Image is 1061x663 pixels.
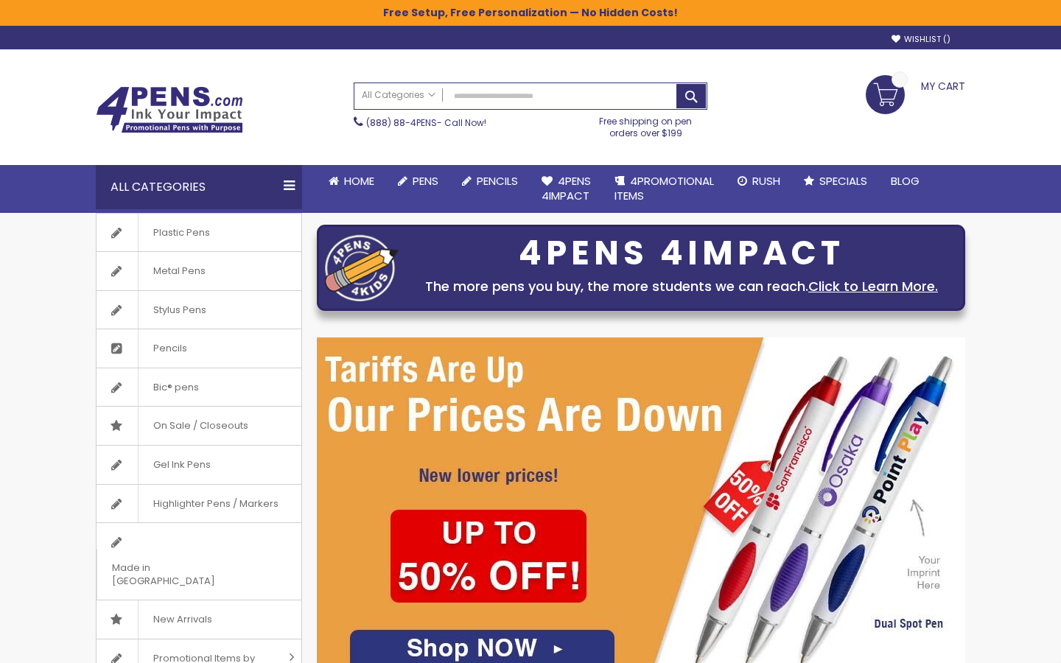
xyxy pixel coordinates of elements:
a: Wishlist [892,34,950,45]
span: Made in [GEOGRAPHIC_DATA] [97,549,265,600]
a: 4Pens4impact [530,165,603,213]
a: Pencils [450,165,530,197]
span: Pens [413,173,438,189]
a: On Sale / Closeouts [97,407,301,445]
span: Pencils [138,329,202,368]
a: Stylus Pens [97,291,301,329]
span: All Categories [362,89,435,101]
span: Metal Pens [138,252,220,290]
span: On Sale / Closeouts [138,407,263,445]
a: Plastic Pens [97,214,301,252]
a: Pencils [97,329,301,368]
a: Highlighter Pens / Markers [97,485,301,523]
a: Home [317,165,386,197]
span: Highlighter Pens / Markers [138,485,293,523]
span: 4PROMOTIONAL ITEMS [614,173,714,203]
a: New Arrivals [97,600,301,639]
div: All Categories [96,165,302,209]
span: Pencils [477,173,518,189]
img: four_pen_logo.png [325,234,399,301]
a: Rush [726,165,792,197]
img: 4Pens Custom Pens and Promotional Products [96,86,243,133]
a: (888) 88-4PENS [366,116,437,129]
a: Metal Pens [97,252,301,290]
span: Rush [752,173,780,189]
span: - Call Now! [366,116,486,129]
a: Bic® pens [97,368,301,407]
a: All Categories [354,83,443,108]
span: Plastic Pens [138,214,225,252]
div: 4PENS 4IMPACT [406,238,957,269]
span: Specials [819,173,867,189]
span: Bic® pens [138,368,214,407]
div: Free shipping on pen orders over $199 [584,110,708,139]
span: Gel Ink Pens [138,446,225,484]
a: Pens [386,165,450,197]
a: Made in [GEOGRAPHIC_DATA] [97,523,301,600]
a: Specials [792,165,879,197]
span: 4Pens 4impact [542,173,591,203]
a: 4PROMOTIONALITEMS [603,165,726,213]
div: The more pens you buy, the more students we can reach. [406,276,957,297]
span: Home [344,173,374,189]
a: Gel Ink Pens [97,446,301,484]
span: New Arrivals [138,600,227,639]
a: Blog [879,165,931,197]
a: Click to Learn More. [808,277,938,295]
span: Stylus Pens [138,291,221,329]
span: Blog [891,173,920,189]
